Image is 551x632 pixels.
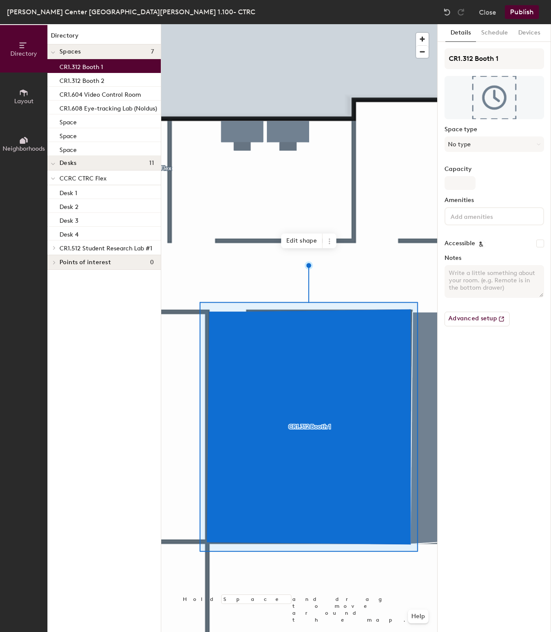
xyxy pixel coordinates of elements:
span: Spaces [59,48,81,55]
span: 0 [150,259,154,266]
button: Schedule [476,24,513,42]
p: Desk 2 [59,201,78,211]
button: Publish [505,5,539,19]
div: [PERSON_NAME] Center [GEOGRAPHIC_DATA][PERSON_NAME] 1.100- CTRC [7,6,255,17]
label: Notes [445,255,544,262]
p: CR1.312 Booth 1 [59,61,103,71]
button: Help [408,610,429,623]
span: Neighborhoods [3,145,45,152]
span: 11 [149,160,154,167]
span: Desks [59,160,76,167]
p: Desk 4 [59,228,78,238]
span: CCRC CTRC Flex [59,175,106,182]
p: CR1.604 Video Control Room [59,88,141,98]
img: Undo [443,8,451,16]
img: The space named CR1.312 Booth 1 [445,76,544,119]
h1: Directory [47,31,161,44]
span: Layout [14,98,34,105]
span: 7 [151,48,154,55]
p: CR1.608 Eye-tracking Lab (Noldus) [59,102,157,112]
button: Devices [513,24,545,42]
button: Details [445,24,476,42]
label: Space type [445,126,544,133]
label: Accessible [445,240,475,247]
span: Directory [10,50,37,57]
img: Redo [457,8,465,16]
span: Edit shape [281,234,322,248]
p: Space [59,130,77,140]
p: CR1.312 Booth 2 [59,75,104,85]
button: Advanced setup [445,312,510,326]
button: No type [445,136,544,152]
p: Desk 1 [59,187,77,197]
input: Add amenities [449,211,526,221]
p: Space [59,116,77,126]
p: Space [59,144,77,154]
span: CR1.512 Student Research Lab #1 [59,245,152,252]
span: Points of interest [59,259,111,266]
label: Capacity [445,166,544,173]
p: Desk 3 [59,215,78,224]
label: Amenities [445,197,544,204]
button: Close [479,5,496,19]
